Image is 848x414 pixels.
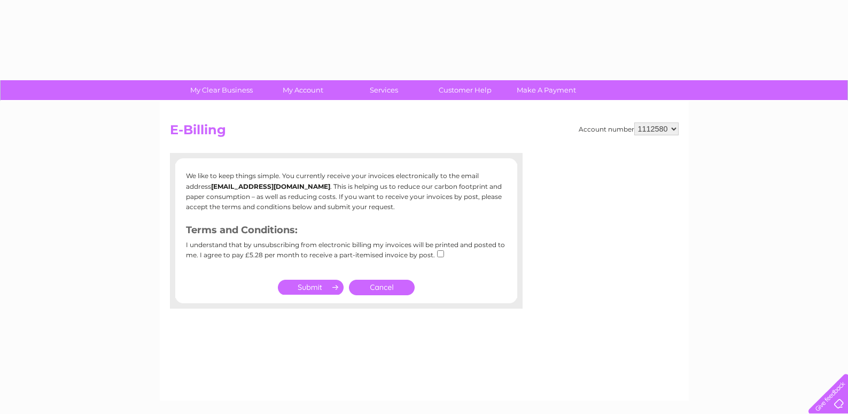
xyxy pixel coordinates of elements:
[349,280,415,295] a: Cancel
[278,280,344,295] input: Submit
[579,122,679,135] div: Account number
[211,182,330,190] b: [EMAIL_ADDRESS][DOMAIN_NAME]
[177,80,266,100] a: My Clear Business
[340,80,428,100] a: Services
[186,241,507,266] div: I understand that by unsubscribing from electronic billing my invoices will be printed and posted...
[421,80,509,100] a: Customer Help
[186,171,507,212] p: We like to keep things simple. You currently receive your invoices electronically to the email ad...
[170,122,679,143] h2: E-Billing
[186,223,507,241] h3: Terms and Conditions:
[259,80,347,100] a: My Account
[502,80,590,100] a: Make A Payment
